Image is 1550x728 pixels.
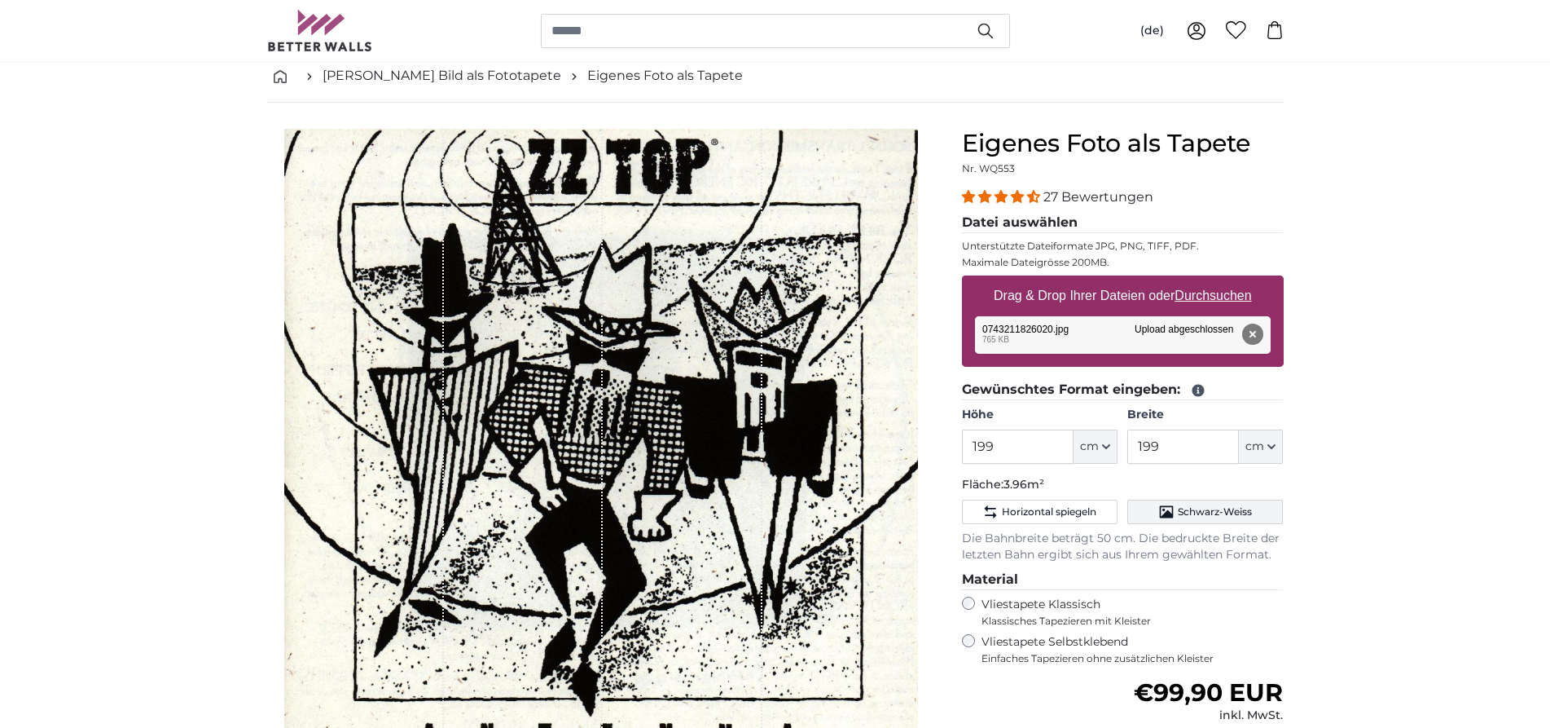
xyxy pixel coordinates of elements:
[1175,289,1251,302] u: Durchsuchen
[1127,500,1283,524] button: Schwarz-Weiss
[1134,677,1283,708] span: €99,90 EUR
[962,256,1284,269] p: Maximale Dateigrösse 200MB.
[1239,430,1283,464] button: cm
[587,66,743,86] a: Eigenes Foto als Tapete
[962,477,1284,493] p: Fläche:
[962,162,1015,174] span: Nr. WQ553
[1080,439,1099,455] span: cm
[1134,708,1283,724] div: inkl. MwSt.
[962,380,1284,400] legend: Gewünschtes Format eingeben:
[981,597,1270,628] label: Vliestapete Klassisch
[962,213,1284,233] legend: Datei auswählen
[1043,189,1153,205] span: 27 Bewertungen
[987,280,1258,312] label: Drag & Drop Ihrer Dateien oder
[962,570,1284,590] legend: Material
[267,10,373,51] img: Betterwalls
[323,66,561,86] a: [PERSON_NAME] Bild als Fototapete
[962,500,1117,524] button: Horizontal spiegeln
[962,129,1284,158] h1: Eigenes Foto als Tapete
[1074,430,1117,464] button: cm
[962,240,1284,253] p: Unterstützte Dateiformate JPG, PNG, TIFF, PDF.
[962,407,1117,423] label: Höhe
[1002,505,1096,518] span: Horizontal spiegeln
[962,189,1043,205] span: 4.41 stars
[1245,439,1264,455] span: cm
[962,531,1284,563] p: Die Bahnbreite beträgt 50 cm. Die bedruckte Breite der letzten Bahn ergibt sich aus Ihrem gewählt...
[1178,505,1252,518] span: Schwarz-Weiss
[1003,477,1044,492] span: 3.96m²
[267,50,1284,103] nav: breadcrumbs
[981,652,1284,665] span: Einfaches Tapezieren ohne zusätzlichen Kleister
[1127,407,1283,423] label: Breite
[981,634,1284,665] label: Vliestapete Selbstklebend
[981,615,1270,628] span: Klassisches Tapezieren mit Kleister
[1127,16,1177,46] button: (de)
